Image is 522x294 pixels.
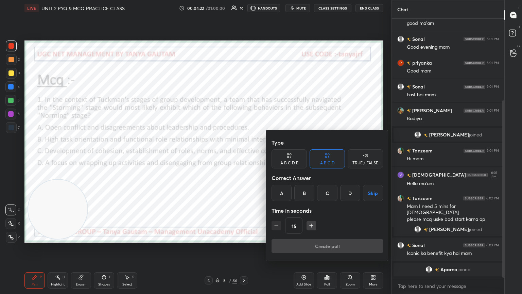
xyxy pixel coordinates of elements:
[352,161,378,165] div: TRUE / FALSE
[340,185,360,201] div: D
[317,185,337,201] div: C
[320,161,335,165] div: A B C D
[294,185,314,201] div: B
[272,171,383,185] div: Correct Answer
[272,185,292,201] div: A
[280,161,298,165] div: A B C D E
[272,204,383,217] div: Time in seconds
[363,185,383,201] button: Skip
[272,136,383,149] div: Type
